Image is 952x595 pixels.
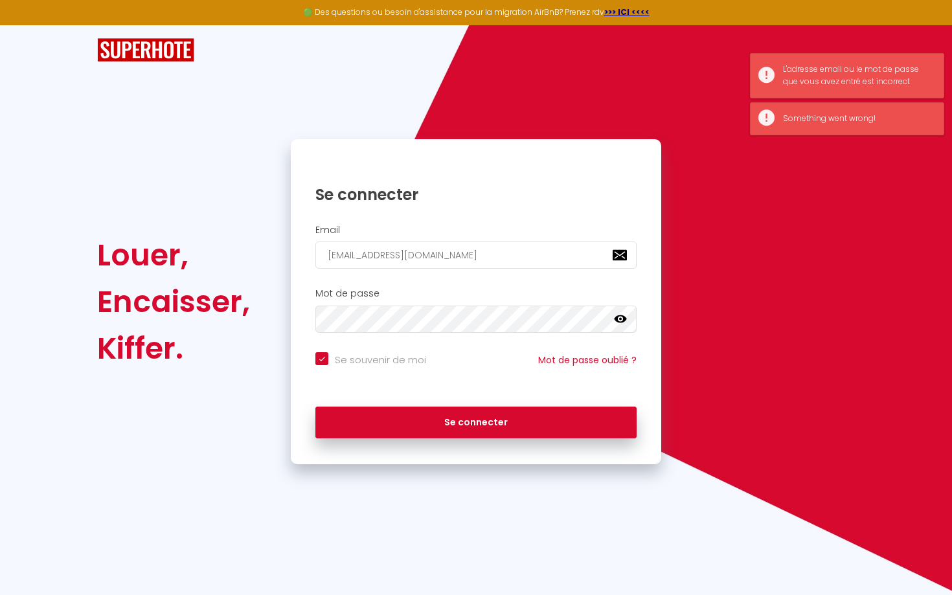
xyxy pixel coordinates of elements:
[97,278,250,325] div: Encaisser,
[97,232,250,278] div: Louer,
[315,241,637,269] input: Ton Email
[315,225,637,236] h2: Email
[783,63,931,88] div: L'adresse email ou le mot de passe que vous avez entré est incorrect
[538,354,637,366] a: Mot de passe oublié ?
[783,113,931,125] div: Something went wrong!
[97,325,250,372] div: Kiffer.
[315,288,637,299] h2: Mot de passe
[315,185,637,205] h1: Se connecter
[315,407,637,439] button: Se connecter
[97,38,194,62] img: SuperHote logo
[604,6,650,17] a: >>> ICI <<<<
